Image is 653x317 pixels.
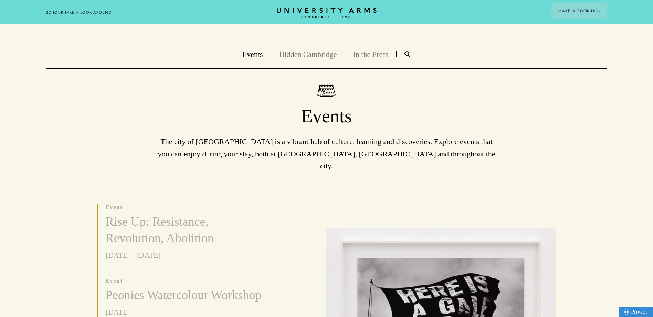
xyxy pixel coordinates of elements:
[558,8,600,14] span: Make a Booking
[404,51,411,57] img: Search
[106,214,263,247] h3: Rise Up: Resistance, Revolution, Abolition
[106,287,262,304] h3: Peonies Watercolour Workshop
[353,50,389,59] a: In the Press
[619,307,653,317] a: Privacy
[155,135,499,172] p: The city of [GEOGRAPHIC_DATA] is a vibrant hub of culture, learning and discoveries. Explore even...
[317,84,336,97] img: Events
[106,249,263,261] p: [DATE] - [DATE]
[277,8,377,19] a: Home
[598,10,600,12] img: Arrow icon
[106,277,262,285] p: event
[397,51,419,57] a: Search
[98,204,263,261] a: event Rise Up: Resistance, Revolution, Abolition [DATE] - [DATE]
[242,50,263,59] a: Events
[279,50,337,59] a: Hidden Cambridge
[551,3,607,19] button: Make a BookingArrow icon
[624,309,629,315] img: Privacy
[46,10,112,16] a: 3D TOUR:TAKE A LOOK AROUND
[46,105,607,128] h1: Events
[106,204,263,211] p: event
